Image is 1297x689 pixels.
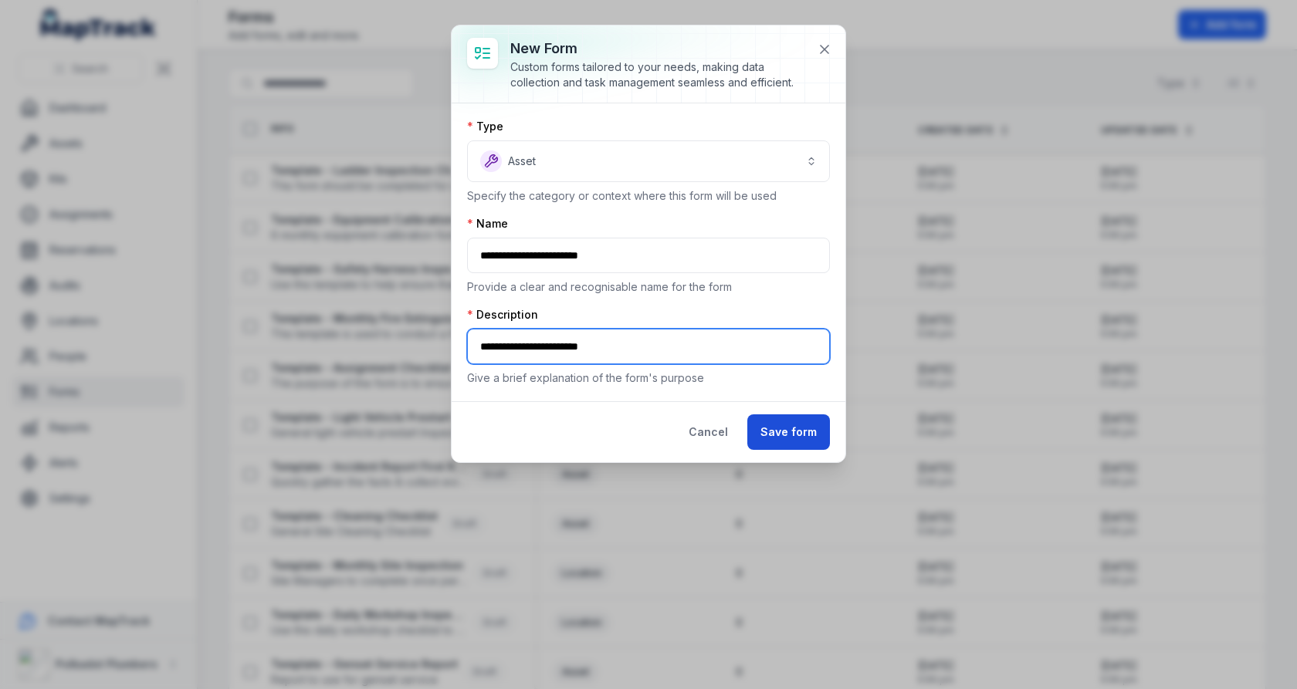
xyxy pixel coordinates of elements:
[510,59,805,90] div: Custom forms tailored to your needs, making data collection and task management seamless and effi...
[747,414,830,450] button: Save form
[467,188,830,204] p: Specify the category or context where this form will be used
[467,370,830,386] p: Give a brief explanation of the form's purpose
[676,414,741,450] button: Cancel
[467,279,830,295] p: Provide a clear and recognisable name for the form
[467,140,830,182] button: Asset
[467,307,538,323] label: Description
[467,216,508,231] label: Name
[467,119,503,134] label: Type
[510,38,805,59] h3: New form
